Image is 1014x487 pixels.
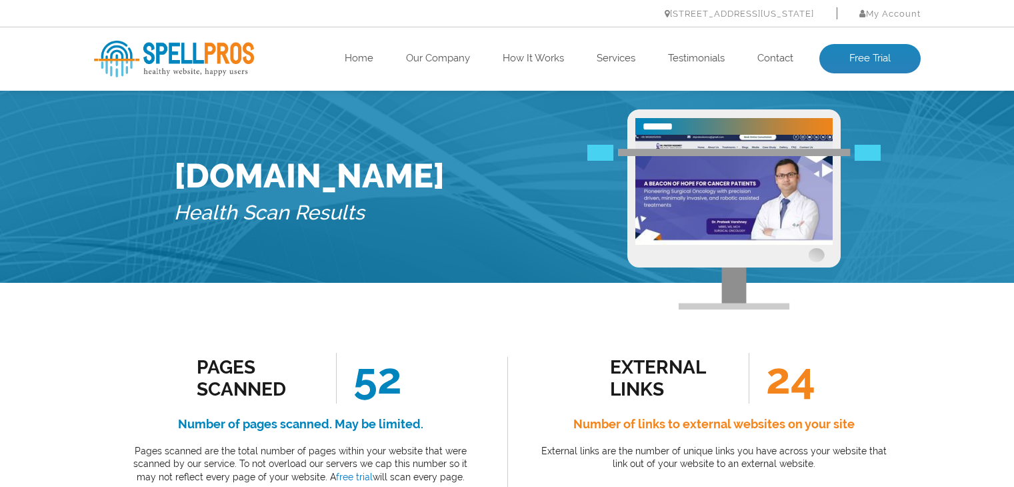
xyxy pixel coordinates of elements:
[174,156,445,195] h1: [DOMAIN_NAME]
[537,414,891,435] h4: Number of links to external websites on your site
[124,445,477,484] p: Pages scanned are the total number of pages within your website that were scanned by our service....
[336,472,373,482] a: free trial
[749,353,815,404] span: 24
[587,145,881,161] img: Free Webiste Analysis
[124,414,477,435] h4: Number of pages scanned. May be limited.
[610,356,731,400] div: external links
[537,445,891,471] p: External links are the number of unique links you have across your website that link out of your ...
[174,195,445,231] h5: Health Scan Results
[635,135,833,245] img: Free Website Analysis
[336,353,402,404] span: 52
[197,356,317,400] div: Pages Scanned
[627,109,841,310] img: Free Webiste Analysis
